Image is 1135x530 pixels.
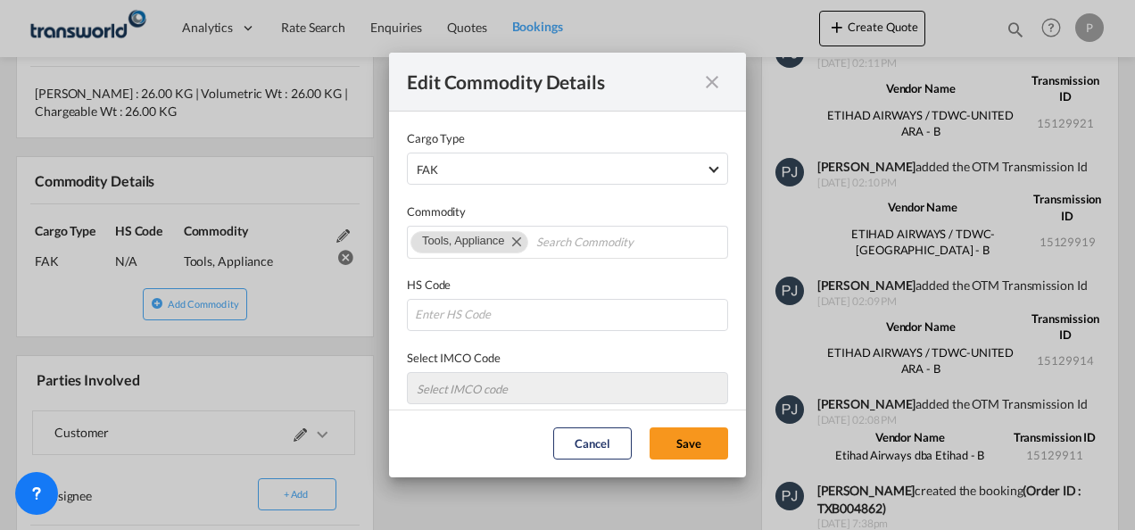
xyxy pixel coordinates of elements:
[407,129,728,147] div: Cargo Type
[536,228,705,257] input: Search Commodity
[501,232,527,250] button: Remove Tools, Appliance
[407,299,728,331] input: Enter HS Code
[407,203,728,220] div: Commodity
[701,71,723,93] md-icon: icon-close fg-AAA8AD cursor
[407,226,728,258] md-chips-wrap: Chips container. Use arrow keys to select chips.
[407,349,728,367] div: Select IMCO Code
[389,53,746,476] md-dialog: Cargo Type FAK ...
[18,18,310,37] body: Editor, editor6
[407,153,728,185] md-select: Select Cargo type: FAK
[422,234,504,247] span: Tools, Appliance
[417,162,438,177] div: FAK
[417,382,507,396] div: Select IMCO code
[650,427,728,460] button: Save
[407,276,728,294] div: HS Code
[407,372,728,404] md-input-container: Select IMCO Code: Select IMCO code
[422,232,508,250] div: Tools, Appliance. Press delete to remove this chip.
[553,427,632,460] button: Cancel
[407,70,696,93] div: Edit Commodity Details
